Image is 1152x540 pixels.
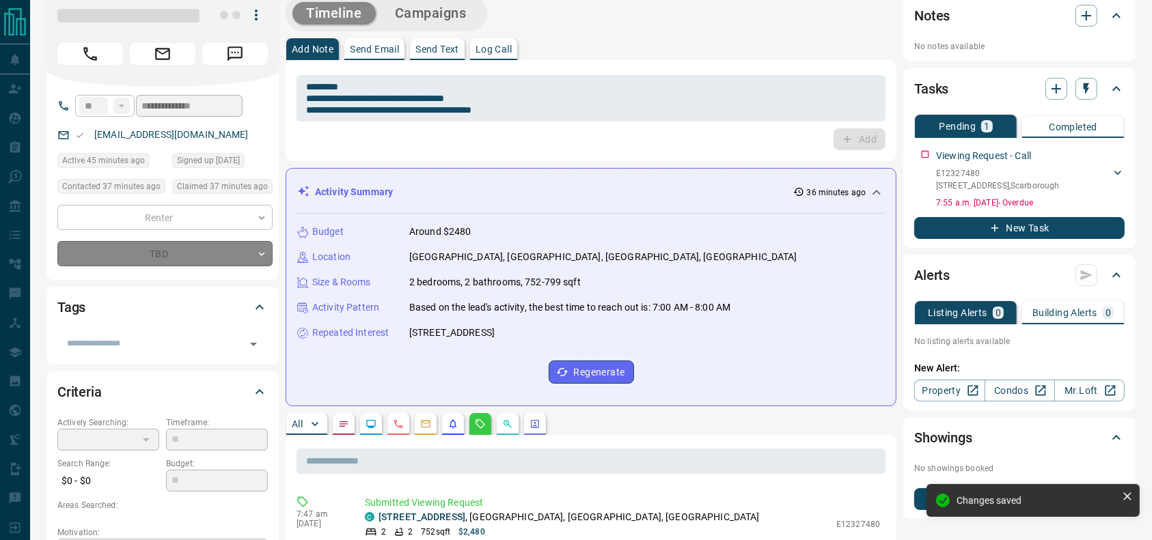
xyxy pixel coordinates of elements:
span: Active 45 minutes ago [62,154,145,167]
p: Activity Pattern [312,300,379,315]
div: Tasks [914,72,1125,105]
div: Renter [57,205,273,230]
svg: Opportunities [502,418,513,429]
div: Changes saved [957,495,1116,506]
button: Regenerate [549,360,634,384]
p: 0 [1106,308,1111,317]
p: Building Alerts [1032,308,1097,317]
p: No listing alerts available [914,335,1125,347]
span: Call [57,43,123,65]
a: [EMAIL_ADDRESS][DOMAIN_NAME] [94,129,249,140]
h2: Alerts [914,264,950,286]
p: Send Text [415,44,459,54]
span: Signed up [DATE] [177,154,240,167]
p: All [292,419,303,429]
p: Add Note [292,44,333,54]
p: 0 [996,308,1001,317]
p: Viewing Request - Call [936,149,1031,163]
p: Log Call [476,44,512,54]
p: Areas Searched: [57,499,268,511]
p: New Alert: [914,361,1125,375]
div: Criteria [57,375,268,408]
h2: Notes [914,5,950,27]
p: 2 [381,526,386,538]
p: Activity Summary [315,185,393,199]
p: Motivation: [57,526,268,539]
div: TBD [57,241,273,266]
p: E12327480 [836,518,880,530]
p: [GEOGRAPHIC_DATA], [GEOGRAPHIC_DATA], [GEOGRAPHIC_DATA], [GEOGRAPHIC_DATA] [409,250,797,264]
p: Completed [1049,122,1097,132]
p: 7:55 a.m. [DATE] - Overdue [936,197,1125,209]
div: Showings [914,421,1125,454]
div: Tags [57,291,268,324]
span: Contacted 37 minutes ago [62,180,161,193]
svg: Agent Actions [530,418,540,429]
p: E12327480 [936,167,1059,180]
a: Mr.Loft [1054,380,1125,401]
p: [STREET_ADDRESS] [409,326,495,340]
button: Open [244,335,263,354]
p: 2 bedrooms, 2 bathrooms, 752-799 sqft [409,275,581,289]
button: New Showing [914,488,1125,510]
div: E12327480[STREET_ADDRESS],Scarborough [936,165,1125,195]
p: , [GEOGRAPHIC_DATA], [GEOGRAPHIC_DATA], [GEOGRAPHIC_DATA] [379,510,760,524]
h2: Tasks [914,78,948,100]
h2: Showings [914,427,972,449]
a: Property [914,380,985,401]
p: Listing Alerts [928,308,987,317]
h2: Tags [57,296,85,318]
p: No notes available [914,40,1125,53]
div: Fri Aug 15 2025 [57,179,165,198]
p: Repeated Interest [312,326,389,340]
svg: Emails [420,418,431,429]
span: Email [130,43,195,65]
svg: Email Valid [75,130,85,140]
p: [DATE] [297,519,344,528]
p: Send Email [350,44,399,54]
button: Campaigns [381,2,480,25]
p: Based on the lead's activity, the best time to reach out is: 7:00 AM - 8:00 AM [409,300,730,315]
a: [STREET_ADDRESS] [379,511,465,522]
div: Alerts [914,259,1125,292]
svg: Requests [475,418,486,429]
p: $2,480 [458,526,485,538]
div: Fri Aug 15 2025 [172,179,273,198]
h2: Criteria [57,381,102,403]
p: Timeframe: [166,416,268,429]
p: Actively Searching: [57,416,159,429]
p: $0 - $0 [57,470,159,492]
div: Thu Apr 24 2025 [172,153,273,172]
p: Around $2480 [409,225,471,239]
p: 1 [984,122,989,131]
p: 7:47 am [297,509,344,519]
svg: Calls [393,418,404,429]
button: New Task [914,217,1125,239]
p: [STREET_ADDRESS] , Scarborough [936,180,1059,192]
a: Condos [985,380,1055,401]
p: 2 [408,526,413,538]
p: Submitted Viewing Request [365,496,880,510]
p: Budget: [166,457,268,470]
p: 36 minutes ago [807,186,866,199]
svg: Listing Alerts [448,418,458,429]
svg: Lead Browsing Activity [366,418,376,429]
span: Claimed 37 minutes ago [177,180,268,193]
p: 752 sqft [421,526,450,538]
textarea: To enrich screen reader interactions, please activate Accessibility in Grammarly extension settings [306,81,876,116]
div: Activity Summary36 minutes ago [297,180,885,205]
p: Location [312,250,351,264]
div: Fri Aug 15 2025 [57,153,165,172]
p: Budget [312,225,344,239]
p: No showings booked [914,462,1125,474]
p: Size & Rooms [312,275,371,289]
div: condos.ca [365,512,374,522]
span: Message [202,43,268,65]
p: Pending [940,122,976,131]
button: Timeline [292,2,376,25]
svg: Notes [338,418,349,429]
p: Search Range: [57,457,159,470]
